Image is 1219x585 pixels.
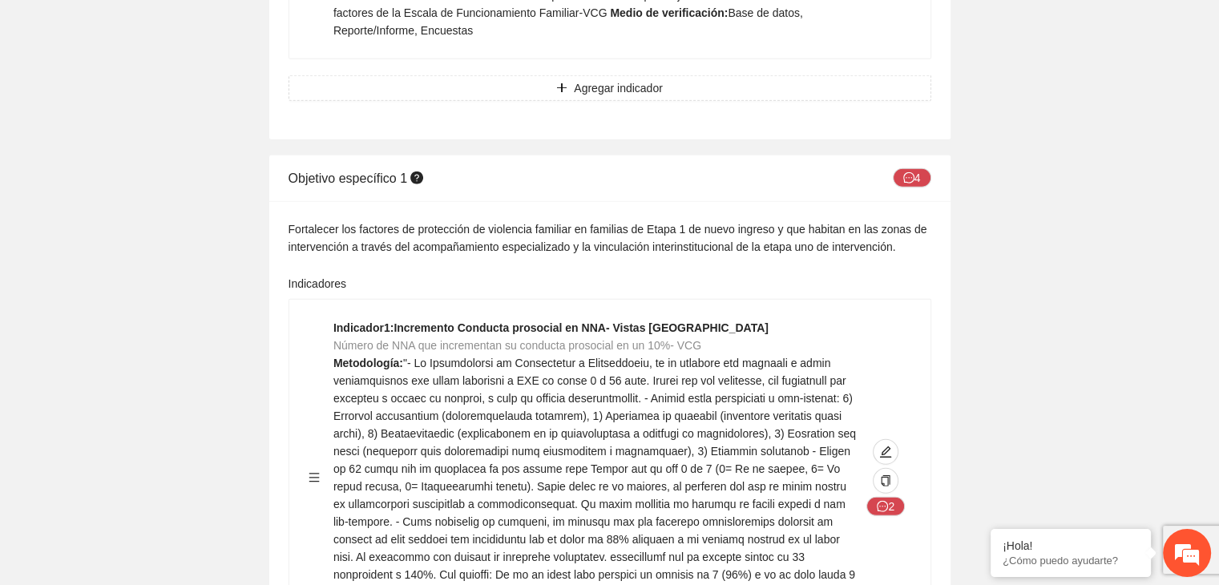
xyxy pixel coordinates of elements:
span: question-circle [410,171,423,184]
button: copy [873,468,898,494]
span: edit [874,446,898,458]
span: Número de NNA que incrementan su conducta prosocial en un 10%- VCG [333,339,701,352]
button: message2 [866,497,905,516]
span: message [903,172,914,185]
label: Indicadores [289,275,346,292]
span: menu [309,472,320,483]
span: Estamos en línea. [93,197,221,359]
button: edit [873,439,898,465]
span: plus [556,83,567,95]
div: Chatee con nosotros ahora [83,82,269,103]
span: message [877,501,888,514]
div: ¡Hola! [1003,539,1139,552]
strong: Indicador 1 : Incremento Conducta prosocial en NNA- Vistas [GEOGRAPHIC_DATA] [333,321,769,334]
strong: Metodología: [333,357,403,369]
button: message4 [893,168,931,188]
div: Fortalecer los factores de protección de violencia familiar en familias de Etapa 1 de nuevo ingre... [289,220,931,256]
span: copy [880,475,891,488]
strong: Medio de verificación: [610,6,728,19]
button: plusAgregar indicador [289,75,931,101]
div: Minimizar ventana de chat en vivo [263,8,301,46]
span: Agregar indicador [574,79,663,97]
span: Objetivo específico 1 [289,171,427,185]
p: ¿Cómo puedo ayudarte? [1003,555,1139,567]
textarea: Escriba su mensaje y pulse “Intro” [8,404,305,460]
